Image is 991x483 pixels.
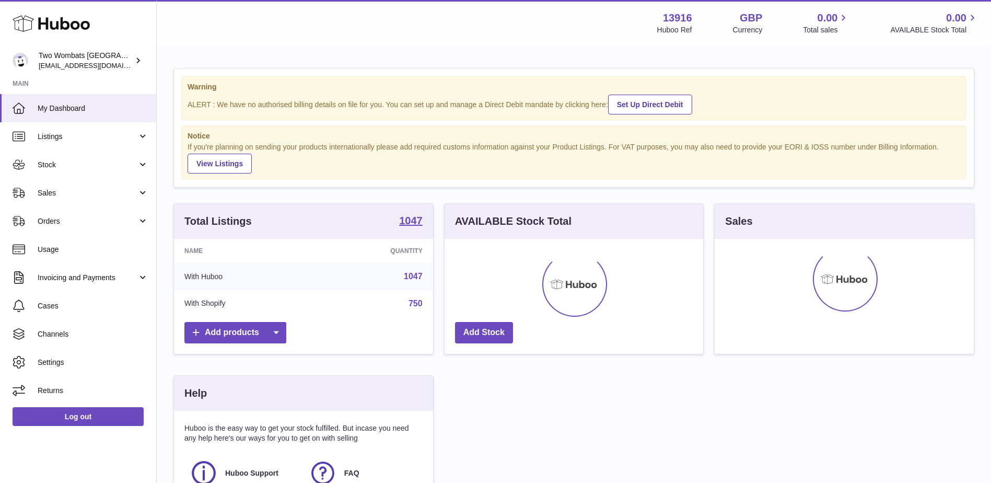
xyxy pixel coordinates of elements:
[13,407,144,426] a: Log out
[890,25,978,35] span: AVAILABLE Stock Total
[803,11,849,35] a: 0.00 Total sales
[184,386,207,400] h3: Help
[399,215,423,226] strong: 1047
[404,272,423,281] a: 1047
[946,11,966,25] span: 0.00
[663,11,692,25] strong: 13916
[184,214,252,228] h3: Total Listings
[174,290,313,317] td: With Shopify
[184,423,423,443] p: Huboo is the easy way to get your stock fulfilled. But incase you need any help here's our ways f...
[188,142,960,174] div: If you're planning on sending your products internationally please add required customs informati...
[455,214,572,228] h3: AVAILABLE Stock Total
[38,132,137,142] span: Listings
[38,188,137,198] span: Sales
[225,468,278,478] span: Huboo Support
[13,53,28,68] img: internalAdmin-13916@internal.huboo.com
[38,358,148,367] span: Settings
[184,322,286,343] a: Add products
[344,468,359,478] span: FAQ
[38,386,148,396] span: Returns
[38,216,137,226] span: Orders
[39,51,133,71] div: Two Wombats [GEOGRAPHIC_DATA]
[608,95,692,114] a: Set Up Direct Debit
[188,93,960,114] div: ALERT : We have no authorised billing details on file for you. You can set up and manage a Direct...
[174,263,313,290] td: With Huboo
[38,160,137,170] span: Stock
[38,301,148,311] span: Cases
[803,25,849,35] span: Total sales
[174,239,313,263] th: Name
[38,103,148,113] span: My Dashboard
[188,82,960,92] strong: Warning
[725,214,752,228] h3: Sales
[740,11,762,25] strong: GBP
[409,299,423,308] a: 750
[399,215,423,228] a: 1047
[39,61,154,70] span: [EMAIL_ADDRESS][DOMAIN_NAME]
[188,154,252,174] a: View Listings
[313,239,433,263] th: Quantity
[657,25,692,35] div: Huboo Ref
[38,245,148,255] span: Usage
[188,131,960,141] strong: Notice
[733,25,763,35] div: Currency
[455,322,513,343] a: Add Stock
[818,11,838,25] span: 0.00
[38,273,137,283] span: Invoicing and Payments
[890,11,978,35] a: 0.00 AVAILABLE Stock Total
[38,329,148,339] span: Channels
